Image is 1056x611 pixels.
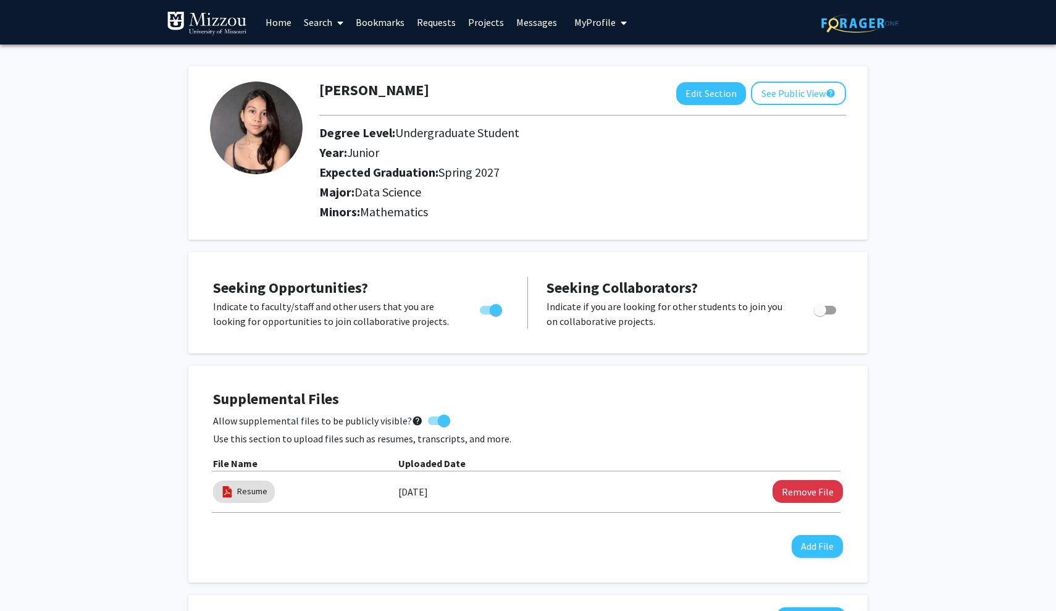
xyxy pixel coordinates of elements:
p: Use this section to upload files such as resumes, transcripts, and more. [213,431,843,446]
div: Toggle [809,299,843,318]
a: Resume [237,485,267,498]
a: Projects [462,1,510,44]
h4: Supplemental Files [213,390,843,408]
iframe: Chat [9,555,52,602]
h2: Major: [319,185,846,200]
span: My Profile [574,16,616,28]
h2: Minors: [319,204,846,219]
mat-icon: help [412,413,423,428]
a: Search [298,1,350,44]
button: Edit Section [676,82,746,105]
a: Home [259,1,298,44]
span: Allow supplemental files to be publicly visible? [213,413,423,428]
span: Data Science [354,184,421,200]
img: University of Missouri Logo [167,11,247,36]
img: pdf_icon.png [220,485,234,499]
span: Seeking Collaborators? [547,278,698,297]
img: Profile Picture [210,82,303,174]
button: See Public View [751,82,846,105]
a: Requests [411,1,462,44]
a: Messages [510,1,563,44]
b: Uploaded Date [398,457,466,470]
h2: Degree Level: [319,125,797,140]
h2: Expected Graduation: [319,165,797,180]
label: [DATE] [398,481,428,502]
span: Undergraduate Student [395,125,519,140]
a: Bookmarks [350,1,411,44]
span: Spring 2027 [438,164,500,180]
span: Seeking Opportunities? [213,278,368,297]
button: Remove Resume File [773,480,843,503]
b: File Name [213,457,258,470]
h2: Year: [319,145,797,160]
span: Mathematics [360,204,428,219]
div: Toggle [475,299,509,318]
mat-icon: help [826,86,836,101]
span: Junior [347,145,379,160]
button: Add File [792,535,843,558]
p: Indicate if you are looking for other students to join you on collaborative projects. [547,299,790,329]
h1: [PERSON_NAME] [319,82,429,99]
img: ForagerOne Logo [821,14,899,33]
p: Indicate to faculty/staff and other users that you are looking for opportunities to join collabor... [213,299,456,329]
